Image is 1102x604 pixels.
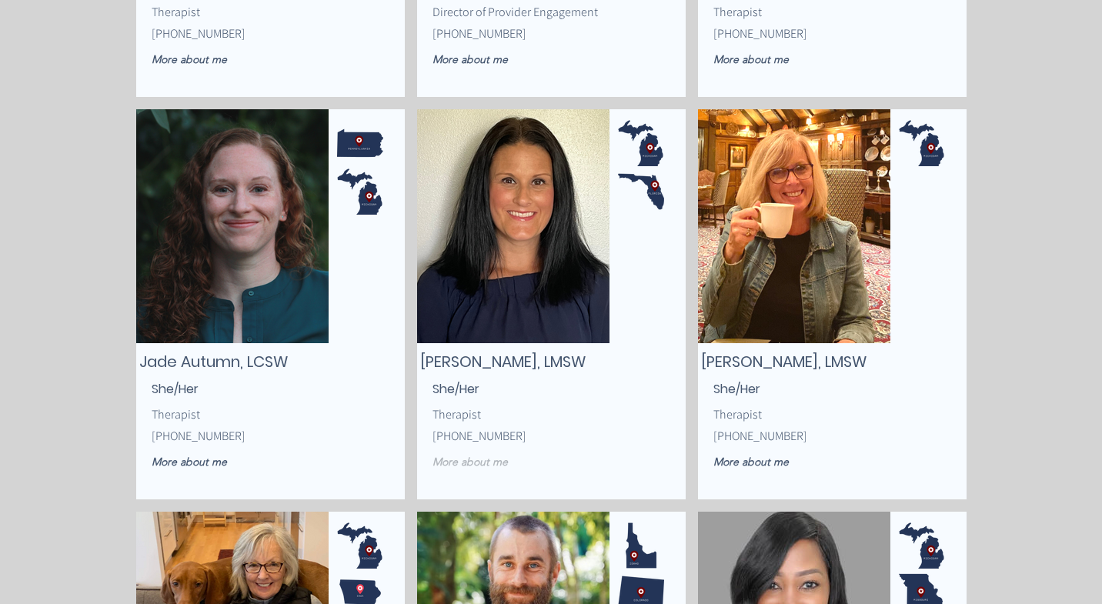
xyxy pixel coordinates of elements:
[432,449,550,476] a: More about me
[139,351,288,372] span: Jade Autumn, LCSW
[713,4,762,20] span: Therapist
[152,406,200,422] span: Therapist
[432,25,526,42] span: [PHONE_NUMBER]
[618,169,664,215] img: Dot 3.png
[337,360,383,406] img: Dot 3.png
[713,52,789,66] span: More about me
[432,406,481,422] span: Therapist
[618,219,664,265] img: Dot 3.png
[899,120,945,166] img: Dot 3.png
[618,269,664,315] img: Dot 3.png
[713,406,762,422] span: Therapist
[713,25,807,42] span: [PHONE_NUMBER]
[432,46,550,73] a: More about me
[432,4,598,20] span: Director of Provider Engagement
[899,169,945,215] img: Dot 3.png
[713,455,789,469] span: More about me
[899,522,945,569] img: Dot 3.png
[713,380,760,398] span: She/Her
[337,269,383,315] img: Dot 3.png
[432,380,479,398] span: She/Her
[899,321,945,367] img: Dot 3.png
[618,360,664,406] img: Dot 3.png
[337,522,383,569] img: Dot 3.png
[899,269,945,315] img: Dot 3.png
[337,169,383,215] img: Dot 3.png
[618,120,664,166] img: Dot 3.png
[899,399,945,445] img: Dot 3.png
[899,360,945,406] img: Dot 3.png
[152,380,199,398] span: She/Her
[152,25,245,42] span: [PHONE_NUMBER]
[337,219,383,265] img: Dot 3.png
[899,449,945,496] img: Dot 3.png
[337,321,383,367] img: Dot 3.png
[899,219,945,265] img: Dot 3.png
[899,47,945,93] img: Dot 3.png
[337,120,383,166] img: Dot 3.png
[152,449,269,476] a: More about me
[152,52,227,66] span: More about me
[337,449,383,496] img: Dot 3.png
[618,522,664,569] img: Dot 3.png
[618,399,664,445] img: Dot 3.png
[618,47,664,93] img: Dot 3.png
[432,52,508,66] span: More about me
[713,449,831,476] a: More about me
[701,351,867,372] span: [PERSON_NAME], LMSW
[420,351,586,372] span: [PERSON_NAME], LMSW
[152,455,227,469] span: More about me
[337,399,383,445] img: Dot 3.png
[618,321,664,367] img: Dot 3.png
[618,449,664,496] img: Dot 3.png
[152,46,269,73] a: More about me
[152,428,245,444] span: [PHONE_NUMBER]
[713,428,807,444] span: [PHONE_NUMBER]
[337,47,383,93] img: Dot 3.png
[152,4,200,20] span: Therapist
[432,455,508,469] span: More about me
[432,428,526,444] span: [PHONE_NUMBER]
[713,46,831,73] a: More about me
